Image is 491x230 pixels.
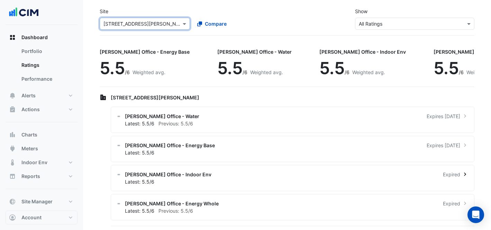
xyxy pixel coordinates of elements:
[6,128,78,142] button: Charts
[125,150,154,156] span: Latest: 5.5/6
[434,58,459,78] span: 5.5
[9,159,16,166] app-icon: Indoor Env
[158,208,193,214] span: Previous: 5.5/6
[133,69,165,75] span: Weighted avg.
[6,169,78,183] button: Reports
[125,121,154,126] span: Latest: 5.5/6
[443,171,460,178] span: Expired
[6,195,78,209] button: Site Manager
[125,179,154,185] span: Latest: 5.5/6
[9,173,16,180] app-icon: Reports
[8,6,39,19] img: Company Logo
[125,113,199,120] span: [PERSON_NAME] Office - Water
[355,8,367,15] label: Show
[125,69,130,75] span: /6
[21,131,37,138] span: Charts
[9,145,16,152] app-icon: Meters
[16,44,78,58] a: Portfolio
[9,34,16,41] app-icon: Dashboard
[319,58,345,78] span: 5.5
[205,20,227,27] span: Compare
[21,106,40,113] span: Actions
[319,48,406,55] div: [PERSON_NAME] Office - Indoor Env
[100,8,108,15] label: Site
[217,48,292,55] div: [PERSON_NAME] Office - Water
[125,171,211,178] span: [PERSON_NAME] Office - Indoor Env
[6,30,78,44] button: Dashboard
[6,44,78,89] div: Dashboard
[21,159,47,166] span: Indoor Env
[6,103,78,116] button: Actions
[111,95,199,100] span: [STREET_ADDRESS][PERSON_NAME]
[6,89,78,103] button: Alerts
[21,145,38,152] span: Meters
[9,198,16,205] app-icon: Site Manager
[459,69,464,75] span: /6
[193,18,231,30] button: Compare
[125,200,219,207] span: [PERSON_NAME] Office - Energy Whole
[21,34,48,41] span: Dashboard
[158,121,193,126] span: Previous: 5.5/6
[16,58,78,72] a: Ratings
[217,58,243,78] span: 5.5
[100,48,190,55] div: [PERSON_NAME] Office - Energy Base
[6,156,78,169] button: Indoor Env
[352,69,385,75] span: Weighted avg.
[427,142,460,149] span: Expires [DATE]
[467,206,484,223] div: Open Intercom Messenger
[443,200,460,207] span: Expired
[21,214,42,221] span: Account
[9,92,16,99] app-icon: Alerts
[6,142,78,156] button: Meters
[21,92,36,99] span: Alerts
[125,142,215,149] span: [PERSON_NAME] Office - Energy Base
[6,211,78,224] button: Account
[125,208,154,214] span: Latest: 5.5/6
[427,113,460,120] span: Expires [DATE]
[9,106,16,113] app-icon: Actions
[9,131,16,138] app-icon: Charts
[100,58,125,78] span: 5.5
[250,69,283,75] span: Weighted avg.
[345,69,349,75] span: /6
[21,173,40,180] span: Reports
[243,69,247,75] span: /6
[21,198,53,205] span: Site Manager
[16,72,78,86] a: Performance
